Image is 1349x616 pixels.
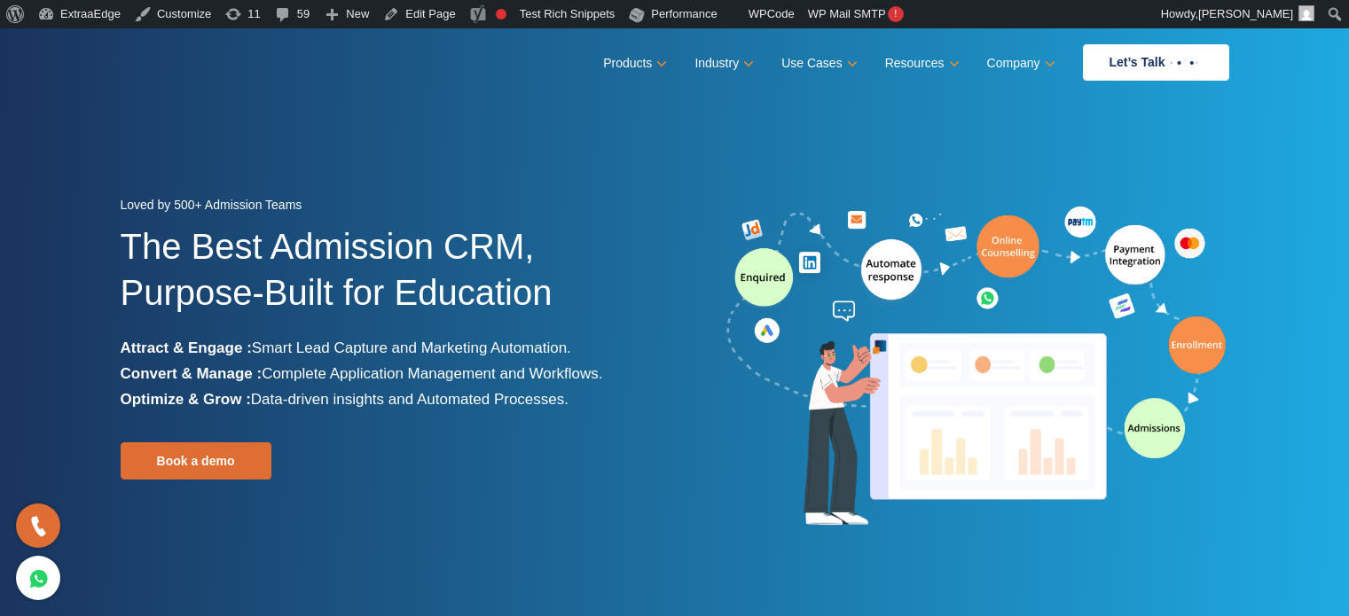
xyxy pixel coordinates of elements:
b: Attract & Engage : [121,339,252,356]
b: Convert & Manage : [121,365,263,382]
h1: The Best Admission CRM, Purpose-Built for Education [121,223,662,335]
a: Resources [885,51,956,76]
a: Products [603,51,663,76]
div: Loved by 500+ Admission Teams [121,192,662,223]
span: Data-driven insights and Automated Processes. [251,391,569,408]
span: Smart Lead Capture and Marketing Automation. [252,339,571,356]
a: Book a demo [121,442,271,480]
img: admission-software-home-page-header [724,202,1229,533]
a: Let’s Talk [1083,44,1229,81]
a: Industry [694,51,750,76]
span: [PERSON_NAME] [1198,7,1293,20]
span: Complete Application Management and Workflows. [262,365,602,382]
a: Use Cases [781,51,853,76]
a: Company [987,51,1052,76]
b: Optimize & Grow : [121,391,251,408]
span: ! [888,6,904,22]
